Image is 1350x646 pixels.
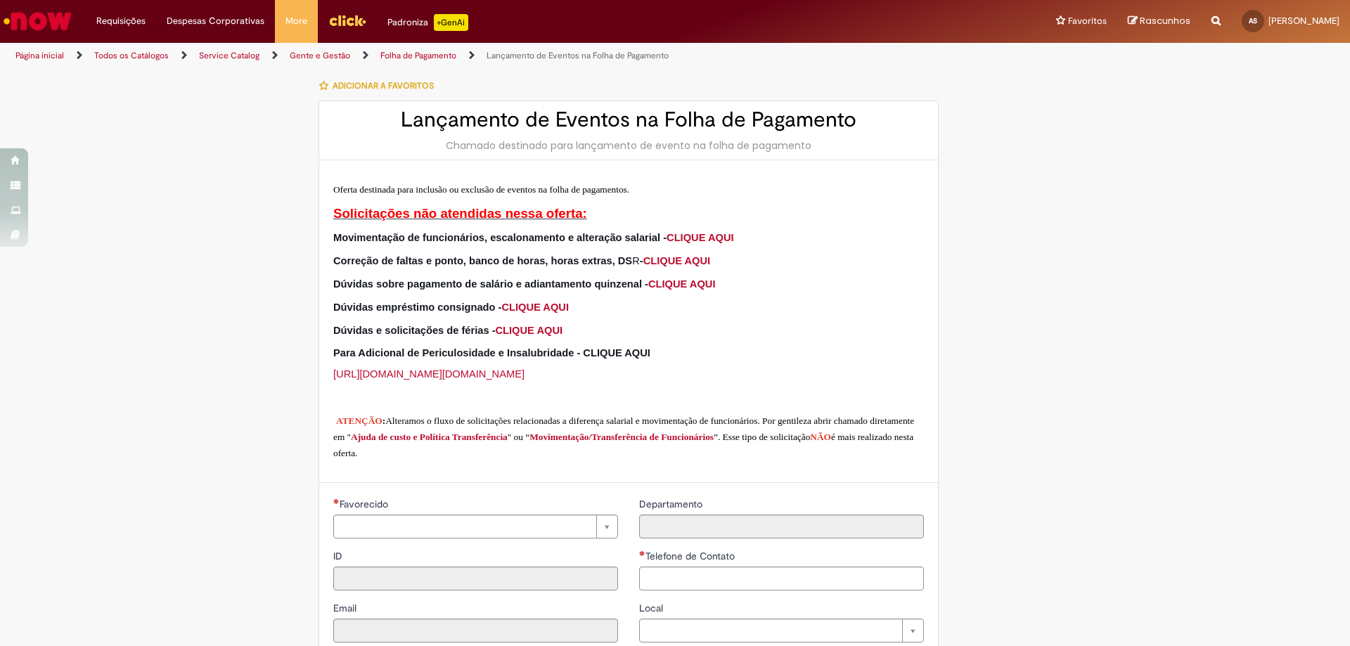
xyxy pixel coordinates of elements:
span: - [640,255,710,266]
a: CLIQUE AQUI [501,302,569,313]
input: Telefone de Contato [639,567,924,590]
a: CLIQUE AQUI [667,232,734,243]
span: More [285,14,307,28]
span: : [382,415,385,426]
a: Lançamento de Eventos na Folha de Pagamento [487,50,669,61]
span: Solicitações não atendidas nessa oferta: [333,206,587,221]
div: Chamado destinado para lançamento de evento na folha de pagamento [333,138,924,153]
a: CLIQUE AQUI [648,278,716,290]
h2: Lançamento de Eventos na Folha de Pagamento [333,108,924,131]
span: R [333,255,640,266]
a: Todos os Catálogos [94,50,169,61]
span: NÃO [810,432,831,442]
ul: Trilhas de página [11,43,889,69]
span: Dúvidas sobre pagamento de salário e adiantamento quinzenal - [333,278,715,290]
a: Limpar campo Favorecido [333,515,618,538]
span: Requisições [96,14,146,28]
p: +GenAi [434,14,468,31]
span: AS [1249,16,1257,25]
span: Obrigatório Preenchido [639,550,645,556]
a: Rascunhos [1128,15,1190,28]
span: Dúvidas empréstimo consignado - [333,302,569,313]
input: Email [333,619,618,642]
label: Somente leitura - Departamento [639,497,705,511]
input: ID [333,567,618,590]
a: Service Catalog [199,50,259,61]
span: Adicionar a Favoritos [333,80,434,91]
strong: ATENÇÃO [336,415,382,426]
a: Página inicial [15,50,64,61]
span: Somente leitura - Email [333,602,359,614]
img: ServiceNow [1,7,74,35]
a: Movimentação/Transferência de Funcionários [529,432,714,442]
a: Limpar campo Local [639,619,924,642]
button: Adicionar a Favoritos [319,71,442,101]
span: Alteramos o fluxo de solicitações relacionadas a diferença salarial e movimentação de funcionário... [333,415,914,442]
a: Folha de Pagamento [380,50,456,61]
a: Gente e Gestão [290,50,350,61]
span: " ou “ [508,432,529,442]
label: Somente leitura - Email [333,601,359,615]
span: Necessários - Favorecido [340,498,391,510]
div: Padroniza [387,14,468,31]
span: Favoritos [1068,14,1107,28]
span: Local [639,602,666,614]
span: Despesas Corporativas [167,14,264,28]
a: [URL][DOMAIN_NAME][DOMAIN_NAME] [333,368,525,380]
a: Ajuda de custo e Política Transferência [351,432,508,442]
span: Oferta destinada para inclusão ou exclusão de eventos na folha de pagamentos. [333,184,629,195]
input: Departamento [639,515,924,538]
span: Dúvidas e solicitações de férias - [333,325,562,336]
span: Movimentação de funcionários, escalonamento e alteração salarial - [333,232,734,243]
span: Somente leitura - Departamento [639,498,705,510]
strong: Correção de faltas e ponto, banco de horas, horas extras, DS [333,255,632,266]
span: Rascunhos [1140,14,1190,27]
a: CLIQUE AQUI [643,255,711,266]
span: Necessários [333,498,340,504]
label: Somente leitura - ID [333,549,345,563]
img: click_logo_yellow_360x200.png [328,10,366,31]
span: Telefone de Contato [645,550,738,562]
span: Para Adicional de Periculosidade e Insalubridade - CLIQUE AQUI [333,347,650,358]
span: Somente leitura - ID [333,550,345,562]
span: ”. Esse tipo de solicitação [714,432,810,442]
a: CLIQUE AQUI [496,325,563,336]
span: [PERSON_NAME] [1268,15,1339,27]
